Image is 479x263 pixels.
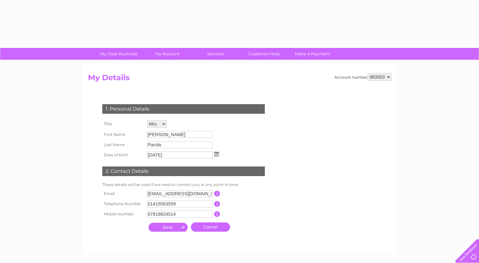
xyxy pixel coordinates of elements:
th: Email [101,189,145,199]
h2: My Details [88,73,391,85]
a: Customer Help [238,48,290,60]
a: Cancel [191,222,230,232]
input: Information [214,191,220,197]
input: Information [214,201,220,207]
a: My Clear Business [92,48,145,60]
th: Last Name [101,140,145,150]
a: Make A Payment [286,48,339,60]
th: Date of birth [101,150,145,160]
a: Services [189,48,242,60]
th: First Name [101,129,145,140]
div: Account number [334,73,391,81]
input: Submit [149,223,188,232]
img: ... [214,151,219,157]
div: 2. Contact Details [102,166,265,176]
th: Telephone Number [101,199,145,209]
th: Title [101,119,145,129]
input: Information [214,211,220,217]
div: 1. Personal Details [102,104,265,114]
a: My Account [141,48,193,60]
td: These details will be used if we need to contact you at any point in time. [101,181,266,189]
th: Mobile Number [101,209,145,219]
